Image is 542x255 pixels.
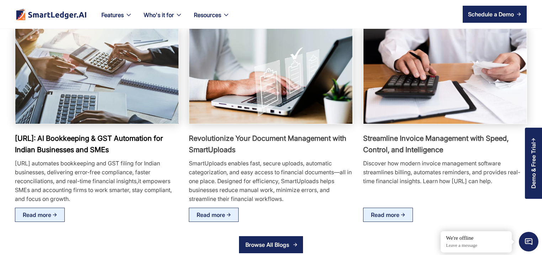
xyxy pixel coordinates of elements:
div: Who's it for [138,10,188,28]
p: Leave a message [446,243,506,249]
a: SmartLedger.AI: AI Bookkeeping & GST Automation for Indian Businesses and SMEs[URL]: AI Bookkeepi... [15,28,179,222]
div: [URL] automates bookkeeping and GST filing for Indian businesses, delivering error-free complianc... [15,159,179,203]
div: We're offline [446,235,506,242]
a: Browse All Blogs [239,236,303,253]
img: arrow right icon [293,243,297,247]
img: footer logo [15,9,87,20]
div: Features [96,10,138,28]
div: Discover how modern invoice management software streamlines billing, automates reminders, and pro... [363,159,527,186]
img: Streamline Invoice Management with Speed, Control, and Intelligence [363,28,527,124]
div: SmartUploads enables fast, secure uploads, automatic categorization, and easy access to financial... [189,159,353,203]
div: Read more [197,209,225,221]
div: Read more [23,209,51,221]
div: Features [101,10,124,20]
div: Who's it for [144,10,174,20]
a: Streamline Invoice Management with Speed, Control, and IntelligenceStreamline Invoice Management ... [363,28,527,222]
img: arrow right icon [517,12,521,16]
div: Schedule a Demo [468,10,514,18]
h3: [URL]: AI Bookkeeping & GST Automation for Indian Businesses and SMEs [15,133,179,155]
div: Read more [371,209,399,221]
div: Resources [188,10,235,28]
img: arrow right [53,213,57,217]
h3: Revolutionize Your Document Management with SmartUploads [189,133,353,155]
a: Revolutionize Your Document Management with SmartUploadsRevolutionize Your Document Management wi... [189,28,353,222]
img: Revolutionize Your Document Management with SmartUploads [189,28,352,124]
h3: Streamline Invoice Management with Speed, Control, and Intelligence [363,133,527,155]
a: home [15,9,87,20]
div: Demo & Free Trial [530,142,537,188]
a: Schedule a Demo [463,6,527,23]
img: arrow right [401,213,405,217]
div: Resources [194,10,221,20]
img: SmartLedger.AI: AI Bookkeeping & GST Automation for Indian Businesses and SMEs [7,23,187,128]
span: Chat Widget [519,232,538,251]
div: Browse All Blogs [245,240,293,249]
img: arrow right [227,213,231,217]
